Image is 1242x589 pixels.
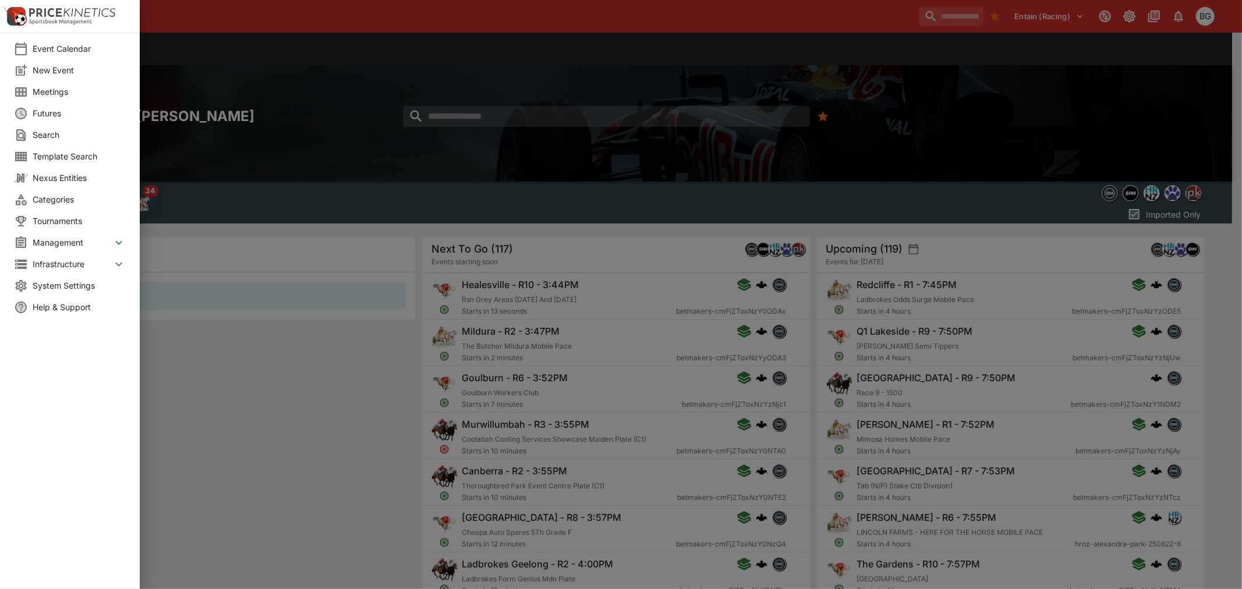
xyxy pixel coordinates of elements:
[33,193,126,205] span: Categories
[33,64,126,76] span: New Event
[29,8,115,17] img: PriceKinetics
[3,5,27,28] img: PriceKinetics Logo
[33,258,112,270] span: Infrastructure
[33,42,126,55] span: Event Calendar
[33,129,126,141] span: Search
[33,215,126,227] span: Tournaments
[33,150,126,162] span: Template Search
[33,86,126,98] span: Meetings
[29,19,92,24] img: Sportsbook Management
[33,236,112,249] span: Management
[33,301,126,313] span: Help & Support
[33,279,126,292] span: System Settings
[33,172,126,184] span: Nexus Entities
[33,107,126,119] span: Futures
